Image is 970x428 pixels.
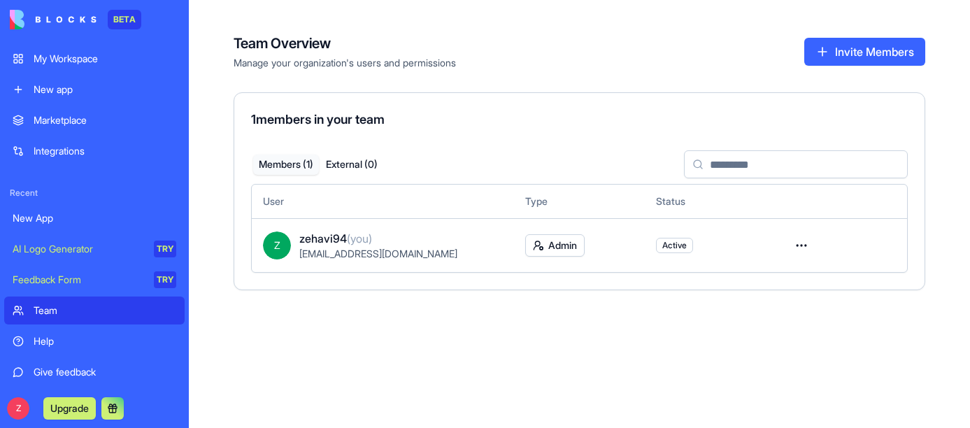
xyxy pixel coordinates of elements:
[234,56,456,70] span: Manage your organization's users and permissions
[252,185,514,218] th: User
[7,397,29,420] span: Z
[4,327,185,355] a: Help
[656,194,764,208] div: Status
[234,34,456,53] h4: Team Overview
[34,304,176,318] div: Team
[34,334,176,348] div: Help
[13,273,144,287] div: Feedback Form
[4,204,185,232] a: New App
[347,231,372,245] span: (you)
[13,242,144,256] div: AI Logo Generator
[662,240,687,251] span: Active
[804,38,925,66] button: Invite Members
[251,112,385,127] span: 1 members in your team
[154,241,176,257] div: TRY
[4,106,185,134] a: Marketplace
[13,211,176,225] div: New App
[4,187,185,199] span: Recent
[4,266,185,294] a: Feedback FormTRY
[154,271,176,288] div: TRY
[263,231,291,259] span: Z
[108,10,141,29] div: BETA
[43,397,96,420] button: Upgrade
[10,10,141,29] a: BETA
[548,238,577,252] span: Admin
[253,155,319,175] button: Members ( 1 )
[4,358,185,386] a: Give feedback
[34,83,176,97] div: New app
[525,194,634,208] div: Type
[34,52,176,66] div: My Workspace
[4,76,185,104] a: New app
[525,234,585,257] button: Admin
[319,155,385,175] button: External ( 0 )
[4,297,185,324] a: Team
[34,365,176,379] div: Give feedback
[10,10,97,29] img: logo
[299,248,457,259] span: [EMAIL_ADDRESS][DOMAIN_NAME]
[43,401,96,415] a: Upgrade
[299,230,372,247] span: zehavi94
[34,113,176,127] div: Marketplace
[4,235,185,263] a: AI Logo GeneratorTRY
[4,137,185,165] a: Integrations
[4,45,185,73] a: My Workspace
[34,144,176,158] div: Integrations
